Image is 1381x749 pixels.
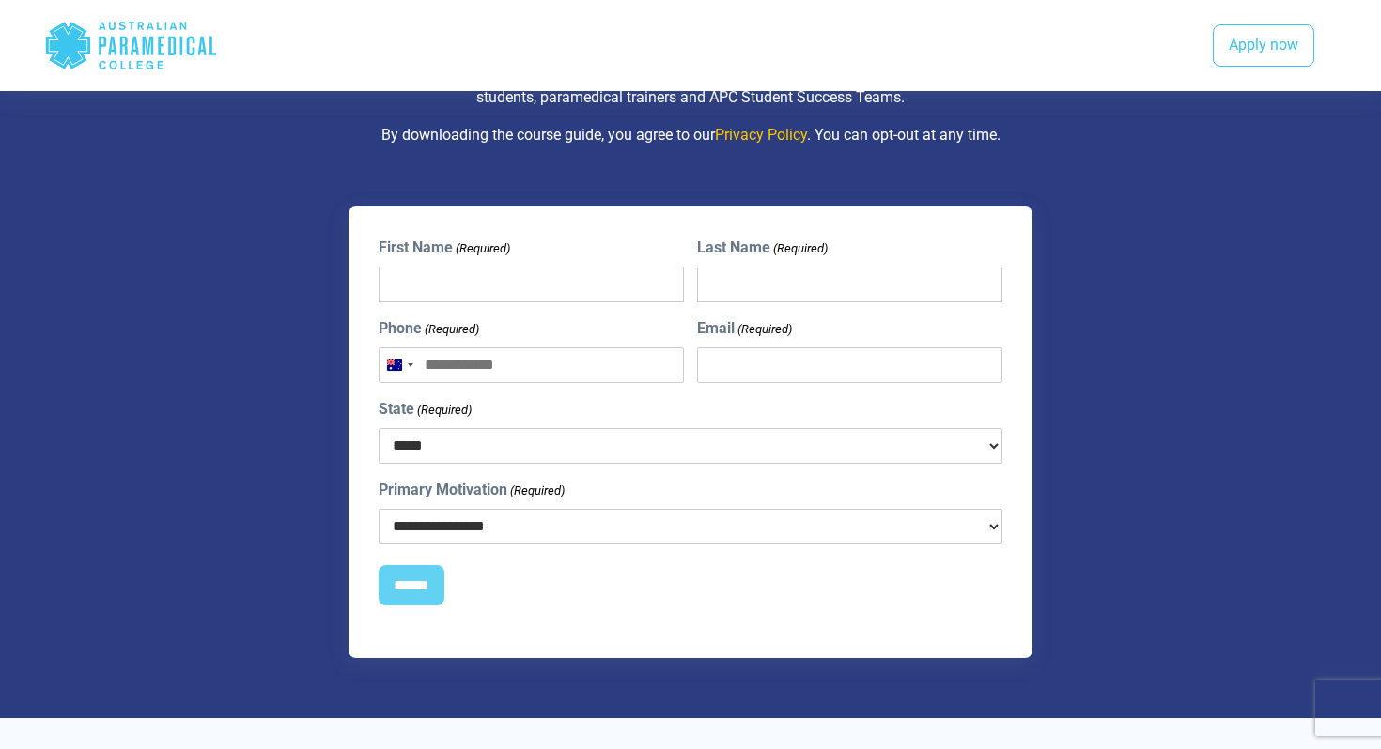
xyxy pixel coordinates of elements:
span: (Required) [771,239,828,258]
p: By downloading the course guide, you agree to our . You can opt-out at any time. [141,124,1240,146]
span: (Required) [736,320,792,339]
span: (Required) [424,320,480,339]
label: Email [697,317,792,340]
label: Primary Motivation [379,479,565,501]
label: State [379,398,472,420]
span: (Required) [416,401,473,420]
div: Australian Paramedical College [44,15,218,76]
span: (Required) [509,481,566,500]
label: Last Name [697,237,828,259]
a: Apply now [1213,24,1314,68]
label: Phone [379,317,479,340]
label: First Name [379,237,510,259]
a: Privacy Policy [715,126,807,144]
span: (Required) [455,239,511,258]
button: Selected country [380,348,419,382]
